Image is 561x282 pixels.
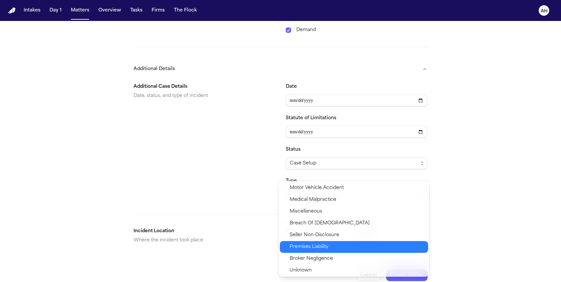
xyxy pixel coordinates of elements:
[290,255,333,263] span: Broker Negligence
[290,196,336,204] span: Medical Malpractice
[134,78,427,256] div: Additional Details
[290,184,344,192] span: Motor Vehicle Accident
[290,267,312,274] span: Unknown
[290,231,339,239] span: Seller Non-Disclosure
[290,243,328,251] span: Premises Liability
[279,181,429,277] div: Select matter type
[290,219,370,227] span: Breach Of [DEMOGRAPHIC_DATA]
[290,208,322,216] span: Miscellaneous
